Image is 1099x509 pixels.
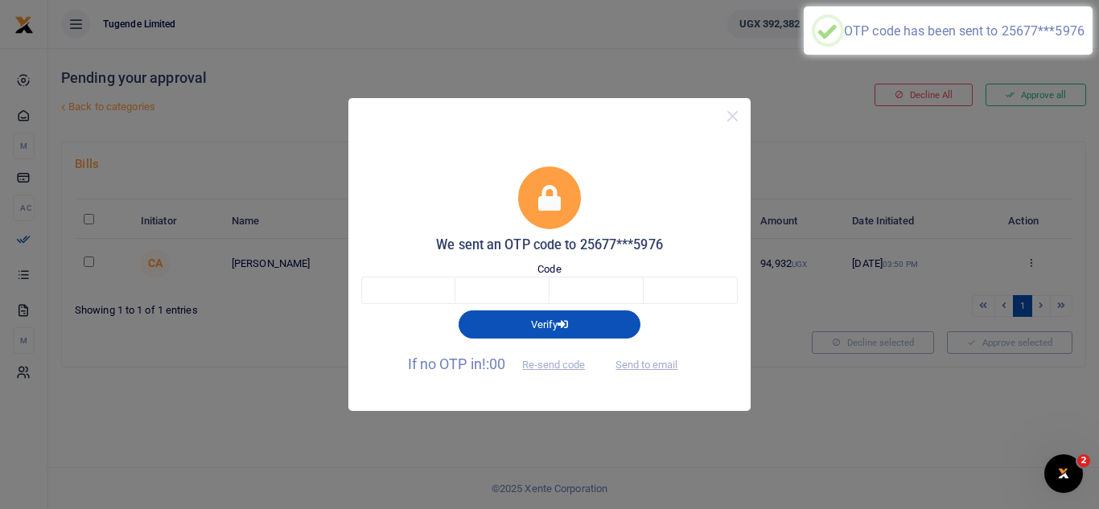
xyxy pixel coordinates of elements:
button: Close [721,105,744,128]
h5: We sent an OTP code to 25677***5976 [361,237,738,253]
iframe: Intercom live chat [1044,454,1083,493]
label: Code [537,261,561,277]
div: OTP code has been sent to 25677***5976 [844,23,1085,39]
span: If no OTP in [408,355,599,372]
span: !:00 [482,355,505,372]
button: Verify [459,310,640,338]
span: 2 [1077,454,1090,467]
